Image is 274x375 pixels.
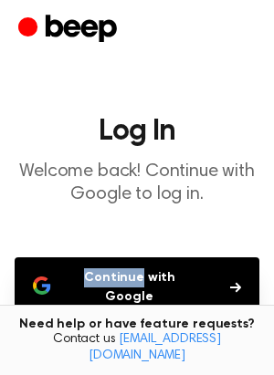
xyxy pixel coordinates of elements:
h1: Log In [15,117,259,146]
p: Welcome back! Continue with Google to log in. [15,161,259,206]
span: Contact us [11,332,263,364]
a: [EMAIL_ADDRESS][DOMAIN_NAME] [89,333,221,362]
a: Beep [18,12,121,47]
button: Continue with Google [15,257,259,318]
